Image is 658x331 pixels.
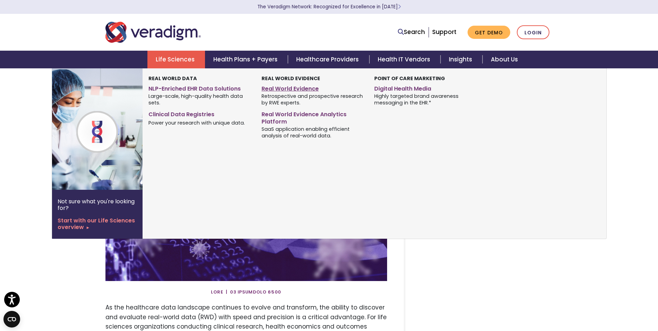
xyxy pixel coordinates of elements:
a: Health Plans + Payers [205,51,288,68]
strong: Point of Care Marketing [374,75,445,82]
span: Lore | 03 Ipsumdolo 6500 [211,287,281,298]
strong: Real World Data [148,75,197,82]
span: Power your research with unique data. [148,119,245,126]
a: Insights [441,51,482,68]
a: Support [432,28,456,36]
button: Open CMP widget [3,311,20,328]
a: Real World Evidence [262,83,364,93]
a: Life Sciences [147,51,205,68]
span: SaaS application enabling efficient analysis of real-world data. [262,125,364,139]
a: About Us [482,51,526,68]
iframe: Drift Chat Widget [525,281,650,323]
strong: Real World Evidence [262,75,320,82]
a: The Veradigm Network: Recognized for Excellence in [DATE]Learn More [257,3,401,10]
span: Retrospective and prospective research by RWE experts. [262,93,364,106]
span: Learn More [398,3,401,10]
a: Clinical Data Registries [148,108,251,118]
a: Get Demo [468,26,510,39]
a: Digital Health Media [374,83,477,93]
img: Veradigm logo [105,21,201,44]
span: Large-scale, high-quality health data sets. [148,93,251,106]
span: Highly targeted brand awareness messaging in the EHR.* [374,93,477,106]
a: Start with our Life Sciences overview [58,217,137,230]
a: Search [398,27,425,37]
img: Life Sciences [52,68,164,190]
a: Healthcare Providers [288,51,369,68]
a: Real World Evidence Analytics Platform [262,108,364,126]
p: Not sure what you're looking for? [58,198,137,211]
a: NLP-Enriched EHR Data Solutions [148,83,251,93]
a: Health IT Vendors [369,51,441,68]
a: Login [517,25,549,40]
